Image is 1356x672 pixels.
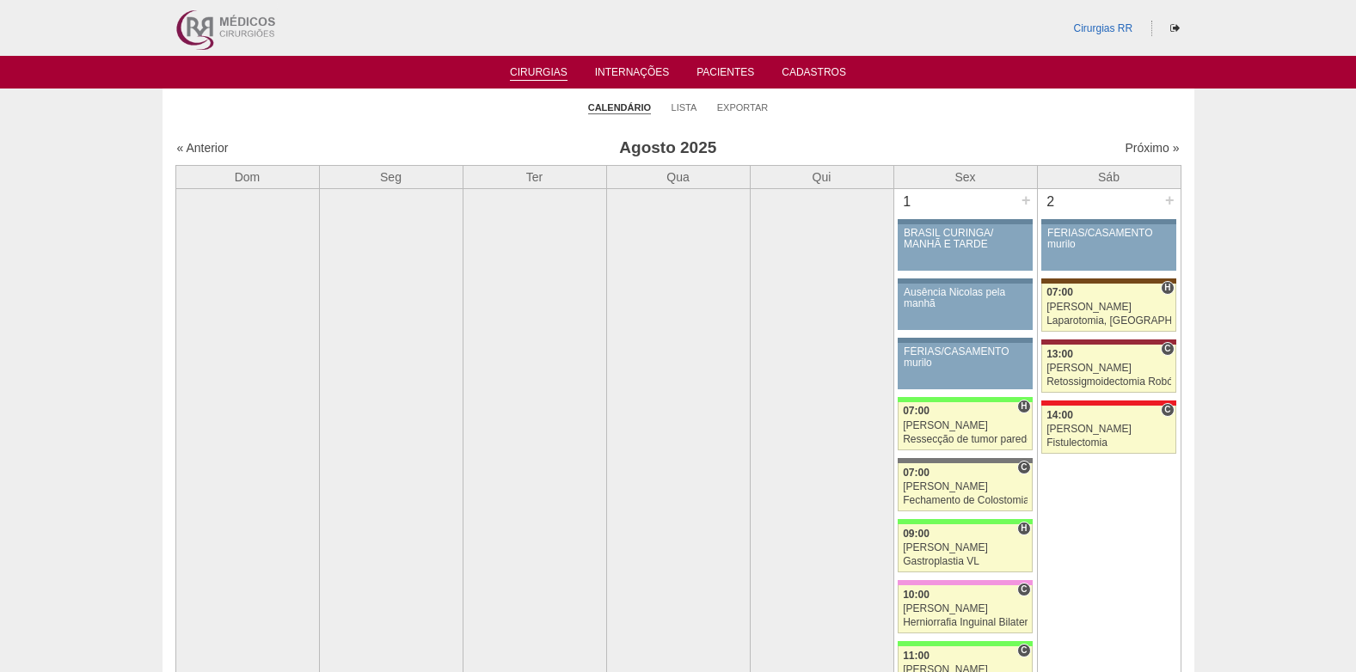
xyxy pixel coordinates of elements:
[417,136,918,161] h3: Agosto 2025
[903,650,930,662] span: 11:00
[904,287,1027,309] div: Ausência Nicolas pela manhã
[696,66,754,83] a: Pacientes
[463,165,606,188] th: Ter
[903,481,1028,492] div: [PERSON_NAME]
[175,165,319,188] th: Dom
[510,66,568,81] a: Cirurgias
[588,101,651,114] a: Calendário
[1046,315,1171,327] div: Laparotomia, [GEOGRAPHIC_DATA], Drenagem, Bridas
[898,641,1032,646] div: Key: Brasil
[672,101,697,113] a: Lista
[1041,224,1175,271] a: FÉRIAS/CASAMENTO murilo
[1041,219,1175,224] div: Key: Aviso
[894,189,921,215] div: 1
[595,66,670,83] a: Internações
[1041,278,1175,284] div: Key: Santa Joana
[898,284,1032,330] a: Ausência Nicolas pela manhã
[1041,400,1175,406] div: Key: Assunção
[898,585,1032,633] a: C 10:00 [PERSON_NAME] Herniorrafia Inguinal Bilateral
[782,66,846,83] a: Cadastros
[1046,437,1171,449] div: Fistulectomia
[1017,522,1030,535] span: Hospital
[904,346,1027,369] div: FÉRIAS/CASAMENTO murilo
[903,589,930,601] span: 10:00
[1041,339,1175,345] div: Key: Sírio Libanês
[1041,406,1175,454] a: C 14:00 [PERSON_NAME] Fistulectomia
[750,165,893,188] th: Qui
[1017,461,1030,474] span: Consultório
[1046,424,1171,435] div: [PERSON_NAME]
[898,343,1032,389] a: FÉRIAS/CASAMENTO murilo
[1037,165,1181,188] th: Sáb
[904,228,1027,250] div: BRASIL CURINGA/ MANHÃ E TARDE
[903,405,930,417] span: 07:00
[177,141,229,155] a: « Anterior
[903,603,1028,614] div: [PERSON_NAME]
[1170,23,1180,34] i: Sair
[1046,376,1171,388] div: Retossigmoidectomia Robótica
[898,519,1032,524] div: Key: Brasil
[1041,284,1175,332] a: H 07:00 [PERSON_NAME] Laparotomia, [GEOGRAPHIC_DATA], Drenagem, Bridas
[1046,302,1171,313] div: [PERSON_NAME]
[898,524,1032,572] a: H 09:00 [PERSON_NAME] Gastroplastia VL
[1046,348,1073,360] span: 13:00
[1038,189,1065,215] div: 2
[1161,281,1174,295] span: Hospital
[903,434,1028,445] div: Ressecção de tumor parede abdominal pélvica
[1161,342,1174,356] span: Consultório
[903,542,1028,553] div: [PERSON_NAME]
[1019,189,1034,211] div: +
[1047,228,1170,250] div: FÉRIAS/CASAMENTO murilo
[903,495,1028,506] div: Fechamento de Colostomia ou Enterostomia
[1046,286,1073,298] span: 07:00
[1073,22,1132,34] a: Cirurgias RR
[898,580,1032,585] div: Key: Albert Einstein
[898,463,1032,511] a: C 07:00 [PERSON_NAME] Fechamento de Colostomia ou Enterostomia
[1017,644,1030,657] span: Consultório
[1017,400,1030,413] span: Hospital
[606,165,750,188] th: Qua
[1046,363,1171,374] div: [PERSON_NAME]
[1161,403,1174,417] span: Consultório
[1163,189,1177,211] div: +
[898,278,1032,284] div: Key: Aviso
[1125,141,1179,155] a: Próximo »
[903,420,1028,431] div: [PERSON_NAME]
[903,467,930,479] span: 07:00
[898,397,1032,402] div: Key: Brasil
[903,556,1028,567] div: Gastroplastia VL
[903,617,1028,628] div: Herniorrafia Inguinal Bilateral
[898,338,1032,343] div: Key: Aviso
[898,402,1032,450] a: H 07:00 [PERSON_NAME] Ressecção de tumor parede abdominal pélvica
[898,458,1032,463] div: Key: Santa Catarina
[898,219,1032,224] div: Key: Aviso
[717,101,769,113] a: Exportar
[1017,583,1030,596] span: Consultório
[893,165,1037,188] th: Sex
[898,224,1032,271] a: BRASIL CURINGA/ MANHÃ E TARDE
[319,165,463,188] th: Seg
[1046,409,1073,421] span: 14:00
[903,528,930,540] span: 09:00
[1041,345,1175,393] a: C 13:00 [PERSON_NAME] Retossigmoidectomia Robótica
